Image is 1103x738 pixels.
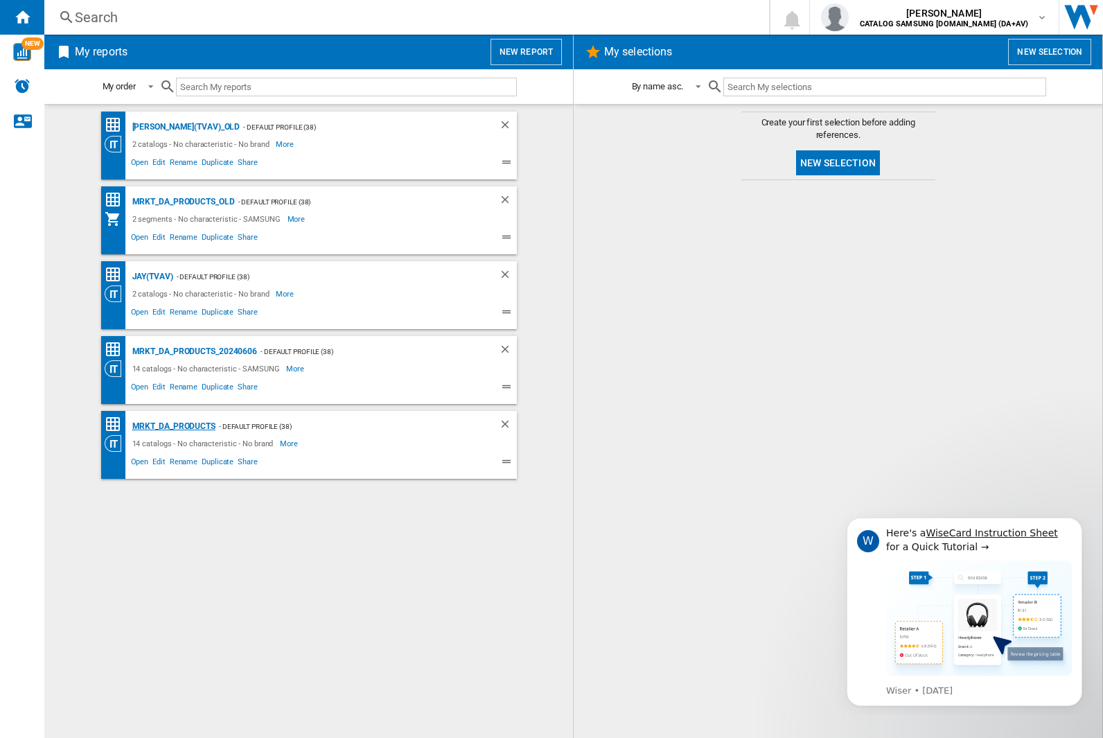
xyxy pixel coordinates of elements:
[240,118,470,136] div: - Default profile (38)
[821,3,849,31] img: profile.jpg
[129,156,151,173] span: Open
[601,39,675,65] h2: My selections
[257,343,470,360] div: - Default profile (38)
[796,150,880,175] button: New selection
[499,193,517,211] div: Delete
[129,193,235,211] div: MRKT_DA_PRODUCTS_OLD
[826,505,1103,714] iframe: Intercom notifications message
[105,211,129,227] div: My Assortment
[105,266,129,283] div: Price Matrix
[150,231,168,247] span: Edit
[129,380,151,397] span: Open
[288,211,308,227] span: More
[129,435,281,452] div: 14 catalogs - No characteristic - No brand
[173,268,471,285] div: - Default profile (38)
[75,8,733,27] div: Search
[129,306,151,322] span: Open
[215,418,471,435] div: - Default profile (38)
[168,231,200,247] span: Rename
[499,268,517,285] div: Delete
[105,341,129,358] div: Price Matrix
[499,418,517,435] div: Delete
[150,156,168,173] span: Edit
[103,81,136,91] div: My order
[14,78,30,94] img: alerts-logo.svg
[105,435,129,452] div: Category View
[105,191,129,209] div: Price Matrix
[723,78,1045,96] input: Search My selections
[72,39,130,65] h2: My reports
[168,380,200,397] span: Rename
[236,455,260,472] span: Share
[105,416,129,433] div: Price Matrix
[200,156,236,173] span: Duplicate
[150,455,168,472] span: Edit
[129,360,287,377] div: 14 catalogs - No characteristic - SAMSUNG
[499,343,517,360] div: Delete
[129,268,173,285] div: JAY(TVAV)
[632,81,684,91] div: By name asc.
[200,380,236,397] span: Duplicate
[129,455,151,472] span: Open
[105,285,129,302] div: Category View
[129,118,240,136] div: [PERSON_NAME](TVAV)_old
[105,116,129,134] div: Price Matrix
[168,156,200,173] span: Rename
[129,343,258,360] div: MRKT_DA_PRODUCTS_20240606
[129,231,151,247] span: Open
[1008,39,1091,65] button: New selection
[21,37,44,50] span: NEW
[13,43,31,61] img: wise-card.svg
[200,306,236,322] span: Duplicate
[860,19,1028,28] b: CATALOG SAMSUNG [DOMAIN_NAME] (DA+AV)
[168,306,200,322] span: Rename
[150,306,168,322] span: Edit
[236,306,260,322] span: Share
[200,231,236,247] span: Duplicate
[860,6,1028,20] span: [PERSON_NAME]
[236,156,260,173] span: Share
[286,360,306,377] span: More
[129,211,288,227] div: 2 segments - No characteristic - SAMSUNG
[741,116,935,141] span: Create your first selection before adding references.
[129,285,276,302] div: 2 catalogs - No characteristic - No brand
[200,455,236,472] span: Duplicate
[236,380,260,397] span: Share
[280,435,300,452] span: More
[491,39,562,65] button: New report
[129,418,215,435] div: MRKT_DA_PRODUCTS
[105,136,129,152] div: Category View
[176,78,517,96] input: Search My reports
[235,193,471,211] div: - Default profile (38)
[150,380,168,397] span: Edit
[168,455,200,472] span: Rename
[276,285,296,302] span: More
[105,360,129,377] div: Category View
[499,118,517,136] div: Delete
[129,136,276,152] div: 2 catalogs - No characteristic - No brand
[276,136,296,152] span: More
[236,231,260,247] span: Share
